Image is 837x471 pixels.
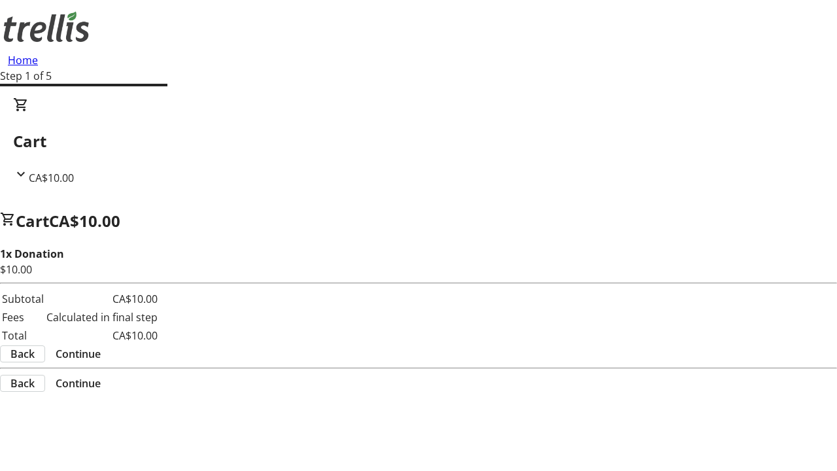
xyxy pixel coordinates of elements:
[10,346,35,362] span: Back
[45,346,111,362] button: Continue
[10,375,35,391] span: Back
[46,327,158,344] td: CA$10.00
[1,290,44,307] td: Subtotal
[1,327,44,344] td: Total
[13,97,824,186] div: CartCA$10.00
[46,309,158,326] td: Calculated in final step
[45,375,111,391] button: Continue
[49,210,120,232] span: CA$10.00
[16,210,49,232] span: Cart
[13,130,824,153] h2: Cart
[56,375,101,391] span: Continue
[46,290,158,307] td: CA$10.00
[29,171,74,185] span: CA$10.00
[56,346,101,362] span: Continue
[1,309,44,326] td: Fees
